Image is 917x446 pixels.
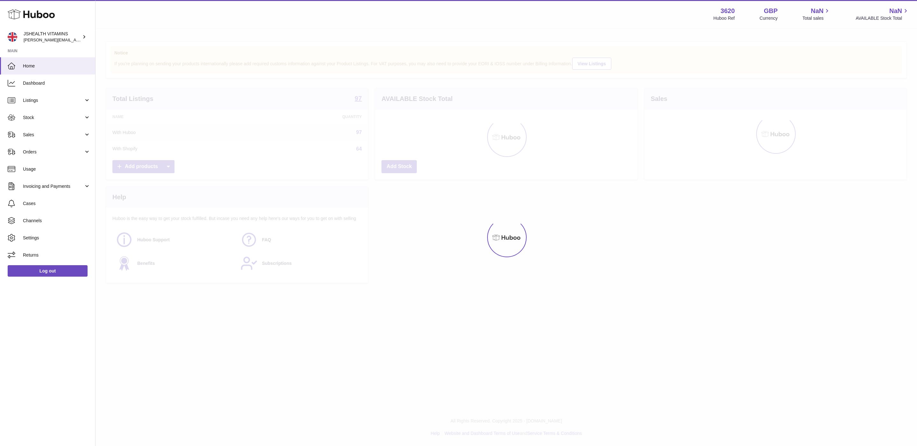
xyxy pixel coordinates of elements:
[23,166,90,172] span: Usage
[23,183,84,189] span: Invoicing and Payments
[764,7,778,15] strong: GBP
[714,15,735,21] div: Huboo Ref
[23,115,84,121] span: Stock
[23,132,84,138] span: Sales
[811,7,823,15] span: NaN
[856,15,909,21] span: AVAILABLE Stock Total
[721,7,735,15] strong: 3620
[760,15,778,21] div: Currency
[23,235,90,241] span: Settings
[856,7,909,21] a: NaN AVAILABLE Stock Total
[23,63,90,69] span: Home
[23,97,84,103] span: Listings
[802,15,831,21] span: Total sales
[23,149,84,155] span: Orders
[8,32,17,42] img: francesca@jshealthvitamins.com
[24,31,81,43] div: JSHEALTH VITAMINS
[802,7,831,21] a: NaN Total sales
[24,37,128,42] span: [PERSON_NAME][EMAIL_ADDRESS][DOMAIN_NAME]
[23,80,90,86] span: Dashboard
[889,7,902,15] span: NaN
[8,265,88,277] a: Log out
[23,252,90,258] span: Returns
[23,201,90,207] span: Cases
[23,218,90,224] span: Channels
